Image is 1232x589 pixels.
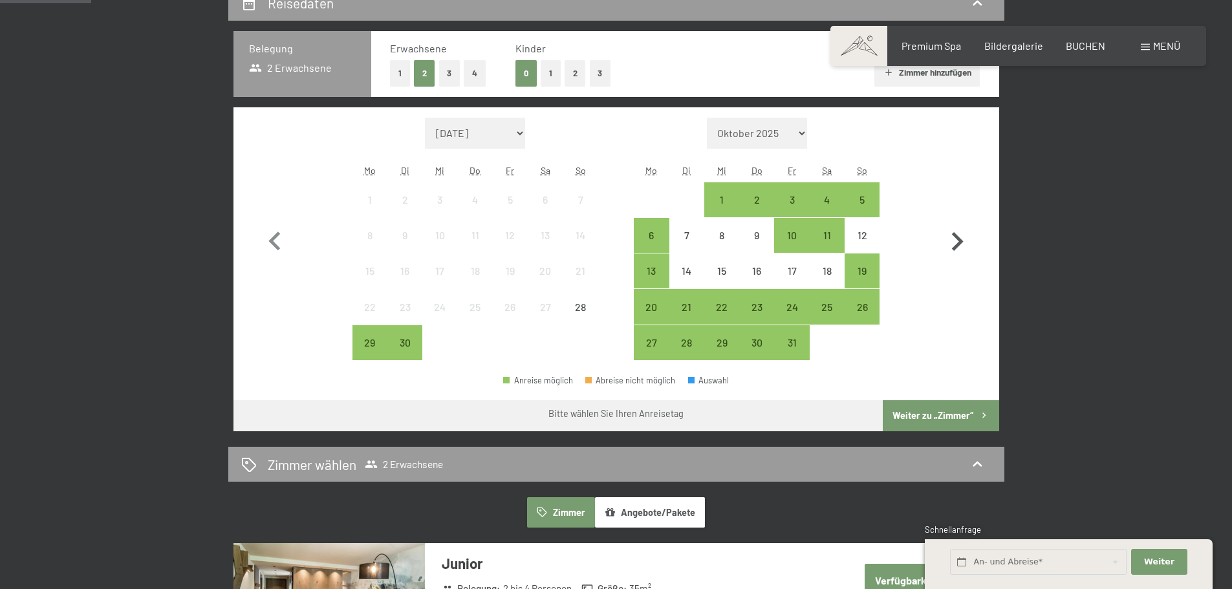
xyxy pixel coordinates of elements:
div: Tue Sep 09 2025 [387,218,422,253]
button: 1 [390,60,410,87]
div: Wed Oct 08 2025 [704,218,739,253]
div: 9 [389,230,421,262]
button: Zimmer [527,497,594,527]
div: 29 [354,337,386,370]
div: 30 [389,337,421,370]
div: Anreise nicht möglich [458,289,493,324]
div: Anreise nicht möglich [458,218,493,253]
div: 26 [846,302,878,334]
div: Anreise nicht möglich [387,182,422,217]
div: Fri Oct 03 2025 [774,182,809,217]
div: Anreise möglich [810,182,845,217]
div: 4 [459,195,492,227]
div: Sat Sep 06 2025 [528,182,563,217]
div: 6 [635,230,667,262]
div: Thu Sep 18 2025 [458,253,493,288]
div: 28 [671,337,703,370]
abbr: Mittwoch [717,165,726,176]
button: Weiter zu „Zimmer“ [883,400,999,431]
div: Mon Sep 08 2025 [352,218,387,253]
div: Anreise möglich [774,218,809,253]
div: Anreise möglich [810,289,845,324]
div: 10 [424,230,456,262]
div: Thu Sep 04 2025 [458,182,493,217]
div: Sat Oct 25 2025 [810,289,845,324]
div: Sun Oct 05 2025 [845,182,880,217]
div: Anreise nicht möglich [774,253,809,288]
div: 5 [494,195,526,227]
div: Thu Sep 11 2025 [458,218,493,253]
div: Anreise möglich [352,325,387,360]
div: 17 [775,266,808,298]
div: Sat Sep 27 2025 [528,289,563,324]
div: 6 [529,195,561,227]
div: Abreise nicht möglich [585,376,676,385]
div: 10 [775,230,808,262]
button: Angebote/Pakete [595,497,705,527]
div: Wed Sep 24 2025 [422,289,457,324]
div: Anreise nicht möglich [387,218,422,253]
div: 16 [740,266,773,298]
div: Anreise nicht möglich [493,289,528,324]
div: Anreise nicht möglich [739,253,774,288]
div: Wed Oct 01 2025 [704,182,739,217]
div: Anreise nicht möglich [422,289,457,324]
div: Fri Oct 31 2025 [774,325,809,360]
div: 2 [389,195,421,227]
div: Anreise nicht möglich [563,218,598,253]
div: 3 [424,195,456,227]
div: Mon Oct 20 2025 [634,289,669,324]
div: 24 [424,302,456,334]
div: Anreise nicht möglich [845,218,880,253]
div: Anreise nicht möglich [528,253,563,288]
div: Anreise nicht möglich [669,218,704,253]
div: Mon Oct 27 2025 [634,325,669,360]
div: Wed Oct 15 2025 [704,253,739,288]
abbr: Sonntag [857,165,867,176]
div: Anreise möglich [669,325,704,360]
div: Anreise möglich [774,289,809,324]
div: 29 [706,337,738,370]
div: Anreise möglich [704,325,739,360]
div: Thu Oct 30 2025 [739,325,774,360]
div: Fri Oct 17 2025 [774,253,809,288]
div: Anreise möglich [704,289,739,324]
div: Mon Oct 06 2025 [634,218,669,253]
div: Anreise nicht möglich [422,182,457,217]
div: Sun Oct 19 2025 [845,253,880,288]
div: Wed Sep 10 2025 [422,218,457,253]
div: Anreise nicht möglich [352,218,387,253]
div: 18 [459,266,492,298]
div: Thu Sep 25 2025 [458,289,493,324]
div: 16 [389,266,421,298]
div: Anreise nicht möglich [458,253,493,288]
span: Bildergalerie [984,39,1043,52]
abbr: Samstag [541,165,550,176]
div: Wed Oct 22 2025 [704,289,739,324]
button: 1 [541,60,561,87]
div: 31 [775,337,808,370]
div: Sat Oct 11 2025 [810,218,845,253]
div: 3 [775,195,808,227]
div: 1 [354,195,386,227]
button: 3 [439,60,460,87]
div: Fri Sep 26 2025 [493,289,528,324]
button: Weiter [1131,549,1187,575]
div: Wed Sep 17 2025 [422,253,457,288]
div: 14 [564,230,596,262]
div: 28 [564,302,596,334]
div: 23 [389,302,421,334]
div: Anreise möglich [845,182,880,217]
abbr: Sonntag [576,165,586,176]
div: 4 [811,195,843,227]
div: Mon Sep 01 2025 [352,182,387,217]
div: Anreise möglich [739,182,774,217]
div: Fri Oct 24 2025 [774,289,809,324]
button: 0 [515,60,537,87]
div: 2 [740,195,773,227]
div: Mon Sep 15 2025 [352,253,387,288]
div: Anreise möglich [634,253,669,288]
div: 25 [459,302,492,334]
div: Anreise nicht möglich [493,182,528,217]
div: Tue Oct 28 2025 [669,325,704,360]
